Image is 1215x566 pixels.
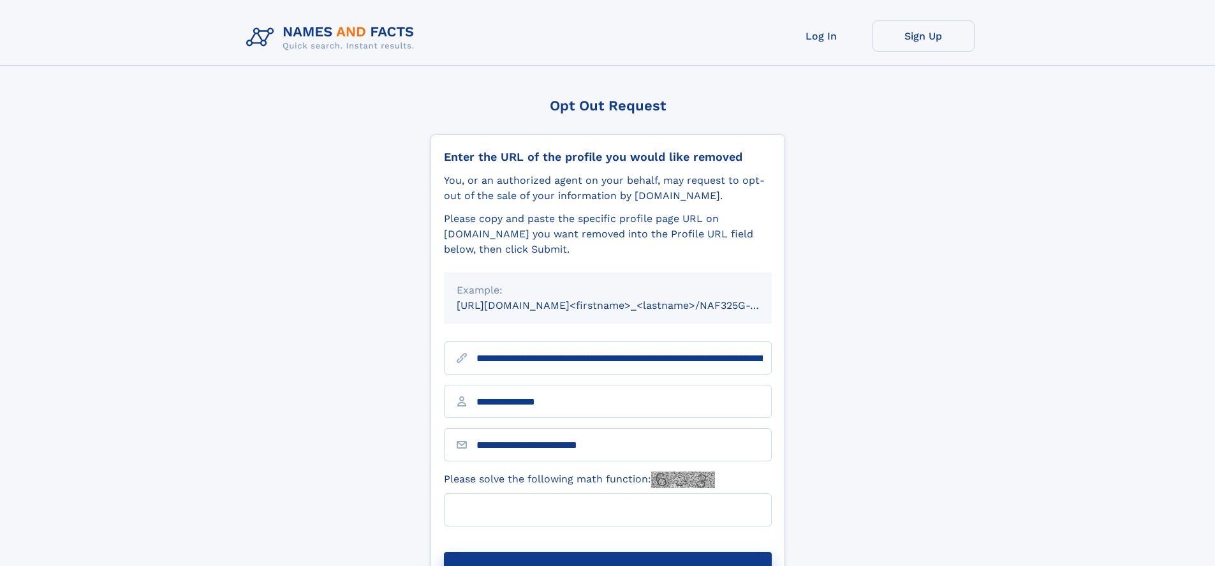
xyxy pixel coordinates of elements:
a: Sign Up [873,20,975,52]
div: Example: [457,283,759,298]
img: Logo Names and Facts [241,20,425,55]
div: Opt Out Request [431,98,785,114]
div: Please copy and paste the specific profile page URL on [DOMAIN_NAME] you want removed into the Pr... [444,211,772,257]
div: Enter the URL of the profile you would like removed [444,150,772,164]
small: [URL][DOMAIN_NAME]<firstname>_<lastname>/NAF325G-xxxxxxxx [457,299,796,311]
div: You, or an authorized agent on your behalf, may request to opt-out of the sale of your informatio... [444,173,772,204]
label: Please solve the following math function: [444,472,715,488]
a: Log In [770,20,873,52]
